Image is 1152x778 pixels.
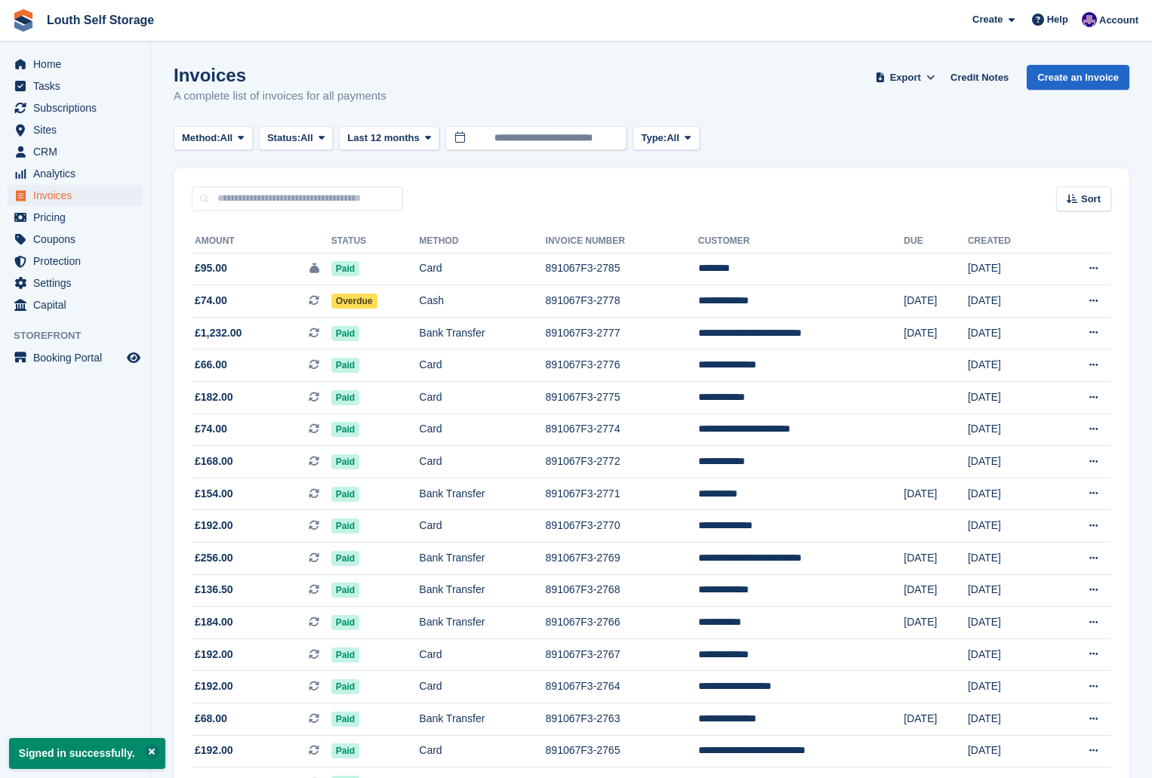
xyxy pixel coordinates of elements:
[1081,192,1101,207] span: Sort
[419,229,545,254] th: Method
[33,347,124,368] span: Booking Portal
[195,743,233,758] span: £192.00
[944,65,1015,90] a: Credit Notes
[698,229,904,254] th: Customer
[546,382,698,414] td: 891067F3-2775
[968,671,1051,703] td: [DATE]
[8,251,143,272] a: menu
[968,510,1051,543] td: [DATE]
[546,574,698,607] td: 891067F3-2768
[968,414,1051,446] td: [DATE]
[904,229,968,254] th: Due
[195,389,233,405] span: £182.00
[419,382,545,414] td: Card
[419,543,545,575] td: Bank Transfer
[33,185,124,206] span: Invoices
[195,614,233,630] span: £184.00
[300,131,313,146] span: All
[267,131,300,146] span: Status:
[419,638,545,671] td: Card
[195,518,233,534] span: £192.00
[419,349,545,382] td: Card
[8,97,143,118] a: menu
[904,285,968,318] td: [DATE]
[904,543,968,575] td: [DATE]
[546,414,698,446] td: 891067F3-2774
[968,478,1051,510] td: [DATE]
[1099,13,1138,28] span: Account
[546,317,698,349] td: 891067F3-2777
[9,738,165,769] p: Signed in successfully.
[33,251,124,272] span: Protection
[41,8,160,32] a: Louth Self Storage
[872,65,938,90] button: Export
[12,9,35,32] img: stora-icon-8386f47178a22dfd0bd8f6a31ec36ba5ce8667c1dd55bd0f319d3a0aa187defe.svg
[331,229,419,254] th: Status
[195,647,233,663] span: £192.00
[546,638,698,671] td: 891067F3-2767
[1047,12,1068,27] span: Help
[195,711,227,727] span: £68.00
[331,326,359,341] span: Paid
[419,414,545,446] td: Card
[968,735,1051,767] td: [DATE]
[33,54,124,75] span: Home
[195,421,227,437] span: £74.00
[8,272,143,294] a: menu
[331,487,359,502] span: Paid
[331,615,359,630] span: Paid
[968,446,1051,478] td: [DATE]
[968,607,1051,639] td: [DATE]
[904,478,968,510] td: [DATE]
[331,390,359,405] span: Paid
[641,131,667,146] span: Type:
[546,229,698,254] th: Invoice Number
[8,163,143,184] a: menu
[968,349,1051,382] td: [DATE]
[968,253,1051,285] td: [DATE]
[546,671,698,703] td: 891067F3-2764
[546,253,698,285] td: 891067F3-2785
[331,647,359,663] span: Paid
[331,712,359,727] span: Paid
[419,735,545,767] td: Card
[195,454,233,469] span: £168.00
[33,141,124,162] span: CRM
[259,126,333,151] button: Status: All
[968,638,1051,671] td: [DATE]
[419,510,545,543] td: Card
[419,285,545,318] td: Cash
[33,272,124,294] span: Settings
[8,207,143,228] a: menu
[331,743,359,758] span: Paid
[192,229,331,254] th: Amount
[195,357,227,373] span: £66.00
[33,207,124,228] span: Pricing
[904,607,968,639] td: [DATE]
[968,382,1051,414] td: [DATE]
[419,253,545,285] td: Card
[890,70,921,85] span: Export
[174,126,253,151] button: Method: All
[546,446,698,478] td: 891067F3-2772
[182,131,220,146] span: Method:
[419,574,545,607] td: Bank Transfer
[546,349,698,382] td: 891067F3-2776
[546,703,698,736] td: 891067F3-2763
[8,347,143,368] a: menu
[33,75,124,97] span: Tasks
[125,349,143,367] a: Preview store
[331,294,377,309] span: Overdue
[419,671,545,703] td: Card
[667,131,679,146] span: All
[195,486,233,502] span: £154.00
[968,574,1051,607] td: [DATE]
[33,229,124,250] span: Coupons
[968,229,1051,254] th: Created
[546,607,698,639] td: 891067F3-2766
[33,163,124,184] span: Analytics
[419,478,545,510] td: Bank Transfer
[331,358,359,373] span: Paid
[195,260,227,276] span: £95.00
[195,582,233,598] span: £136.50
